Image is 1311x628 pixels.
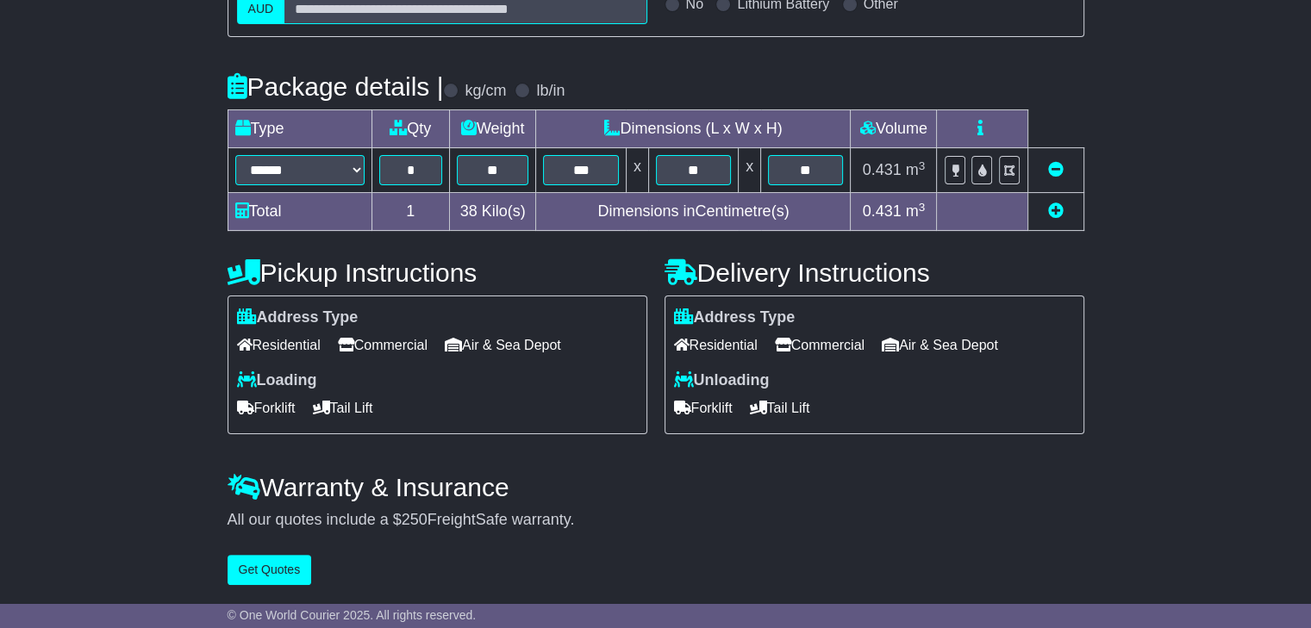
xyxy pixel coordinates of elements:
label: lb/in [536,82,565,101]
td: Total [228,193,371,231]
label: Address Type [237,308,359,327]
span: 0.431 [863,161,902,178]
span: Forklift [237,395,296,421]
td: Qty [371,110,449,148]
td: Weight [449,110,536,148]
td: Dimensions (L x W x H) [536,110,851,148]
span: Forklift [674,395,733,421]
span: Air & Sea Depot [882,332,998,358]
button: Get Quotes [228,555,312,585]
span: m [906,202,926,220]
span: Air & Sea Depot [445,332,561,358]
a: Remove this item [1048,161,1064,178]
div: All our quotes include a $ FreightSafe warranty. [228,511,1084,530]
td: Kilo(s) [449,193,536,231]
span: 38 [460,202,478,220]
h4: Warranty & Insurance [228,473,1084,501]
td: Dimensions in Centimetre(s) [536,193,851,231]
label: Loading [237,371,317,390]
sup: 3 [919,201,926,214]
h4: Pickup Instructions [228,258,647,287]
td: 1 [371,193,449,231]
label: kg/cm [465,82,506,101]
span: Tail Lift [313,395,373,421]
span: Commercial [775,332,865,358]
span: Commercial [338,332,428,358]
span: 250 [402,511,428,528]
span: © One World Courier 2025. All rights reserved. [228,608,477,622]
label: Unloading [674,371,770,390]
td: x [739,148,761,193]
td: x [626,148,648,193]
td: Volume [851,110,937,148]
h4: Package details | [228,72,444,101]
td: Type [228,110,371,148]
span: Residential [674,332,758,358]
a: Add new item [1048,202,1064,220]
span: Residential [237,332,321,358]
label: Address Type [674,308,796,327]
span: 0.431 [863,202,902,220]
h4: Delivery Instructions [665,258,1084,287]
span: m [906,161,926,178]
span: Tail Lift [750,395,810,421]
sup: 3 [919,159,926,172]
